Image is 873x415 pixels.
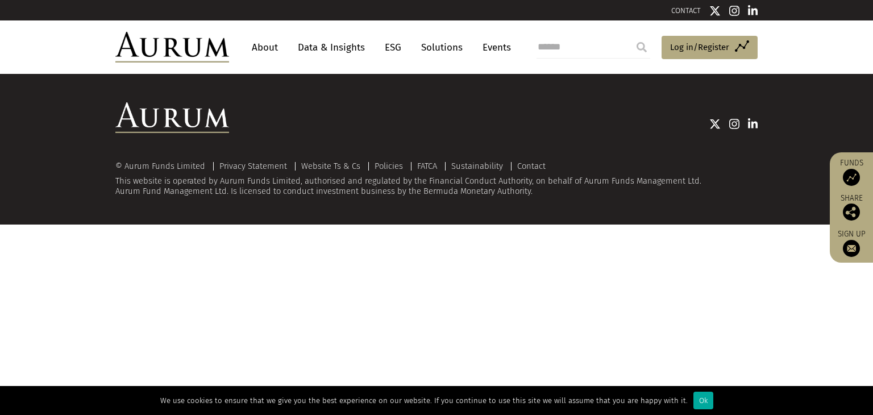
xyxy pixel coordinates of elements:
img: Share this post [843,204,860,221]
img: Twitter icon [709,118,721,130]
input: Submit [630,36,653,59]
img: Instagram icon [729,5,739,16]
div: © Aurum Funds Limited [115,162,211,171]
a: Events [477,37,511,58]
span: Log in/Register [670,40,729,54]
a: Log in/Register [662,36,758,60]
a: Privacy Statement [219,161,287,171]
img: Access Funds [843,169,860,186]
a: Website Ts & Cs [301,161,360,171]
img: Linkedin icon [748,5,758,16]
a: CONTACT [671,6,701,15]
div: Share [835,194,867,221]
a: Data & Insights [292,37,371,58]
a: FATCA [417,161,437,171]
a: Contact [517,161,546,171]
img: Instagram icon [729,118,739,130]
img: Aurum Logo [115,102,229,133]
a: Sustainability [451,161,503,171]
img: Aurum [115,32,229,63]
img: Twitter icon [709,5,721,16]
a: ESG [379,37,407,58]
a: Solutions [415,37,468,58]
a: Funds [835,158,867,186]
img: Linkedin icon [748,118,758,130]
a: About [246,37,284,58]
a: Policies [375,161,403,171]
div: This website is operated by Aurum Funds Limited, authorised and regulated by the Financial Conduc... [115,161,758,196]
